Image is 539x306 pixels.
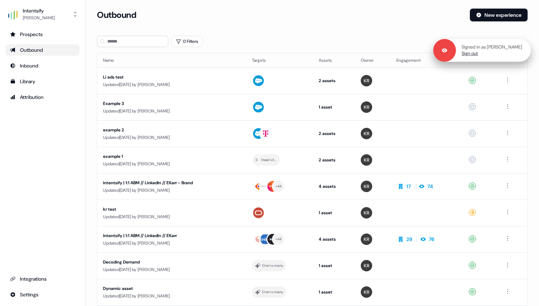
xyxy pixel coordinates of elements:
[103,213,241,220] div: Updated [DATE] by [PERSON_NAME]
[103,100,238,107] div: Example 3
[6,60,79,71] a: Go to Inbound
[103,232,238,239] div: Intentsify | 1:1 ABM // LinkedIn // EKarr
[103,81,241,88] div: Updated [DATE] by [PERSON_NAME]
[319,183,349,190] div: 4 assets
[275,183,282,190] div: + 44
[103,107,241,115] div: Updated [DATE] by [PERSON_NAME]
[427,183,433,190] div: 74
[361,75,372,86] img: Kenna
[103,160,241,167] div: Updated [DATE] by [PERSON_NAME]
[391,53,463,67] th: Engagement
[103,153,238,160] div: example 1
[103,187,241,194] div: Updated [DATE] by [PERSON_NAME]
[10,62,75,69] div: Inbound
[361,234,372,245] img: Kenna
[6,76,79,87] a: Go to templates
[103,266,241,273] div: Updated [DATE] by [PERSON_NAME]
[103,240,241,247] div: Updated [DATE] by [PERSON_NAME]
[10,94,75,101] div: Attribution
[462,50,478,57] a: Sign out
[256,157,271,163] div: Growth Lead
[103,134,241,141] div: Updated [DATE] by [PERSON_NAME]
[319,130,349,137] div: 2 assets
[97,10,136,20] h3: Outbound
[6,91,79,103] a: Go to attribution
[361,260,372,271] img: Kenna
[23,7,55,14] div: Intentsify
[6,289,79,300] a: Go to integrations
[406,183,411,190] div: 17
[103,206,238,213] div: kr test
[6,6,79,23] button: Intentsify[PERSON_NAME]
[355,53,391,67] th: Owner
[406,236,412,243] div: 29
[429,236,434,243] div: 76
[319,289,349,296] div: 1 asset
[171,36,203,47] button: 0 Filters
[261,157,277,163] div: Head of Product
[262,262,283,269] div: One to many
[10,46,75,54] div: Outbound
[103,179,238,186] div: Intentsify | 1:1 ABM // LinkedIn // EKarr - Brand
[10,275,75,282] div: Integrations
[319,156,349,164] div: 2 assets
[103,292,241,300] div: Updated [DATE] by [PERSON_NAME]
[103,259,238,266] div: Decoding Demand
[319,236,349,243] div: 4 assets
[313,53,355,67] th: Assets
[361,286,372,298] img: Kenna
[361,101,372,113] img: Kenna
[97,53,246,67] th: Name
[246,53,313,67] th: Targets
[319,209,349,216] div: 1 asset
[262,289,283,295] div: One to many
[319,262,349,269] div: 1 asset
[319,77,349,84] div: 2 assets
[275,236,282,242] div: + 44
[6,29,79,40] a: Go to prospects
[470,9,528,21] button: New experience
[361,154,372,166] img: Kenna
[103,74,238,81] div: Li ads test
[23,14,55,21] div: [PERSON_NAME]
[361,128,372,139] img: Kenna
[6,273,79,285] a: Go to integrations
[462,44,522,50] p: Signed in as [PERSON_NAME]
[10,31,75,38] div: Prospects
[361,181,372,192] img: Kenna
[319,104,349,111] div: 1 asset
[103,285,238,292] div: Dynamic asset
[6,44,79,56] a: Go to outbound experience
[361,207,372,219] img: Kenna
[10,291,75,298] div: Settings
[103,126,238,134] div: example 2
[10,78,75,85] div: Library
